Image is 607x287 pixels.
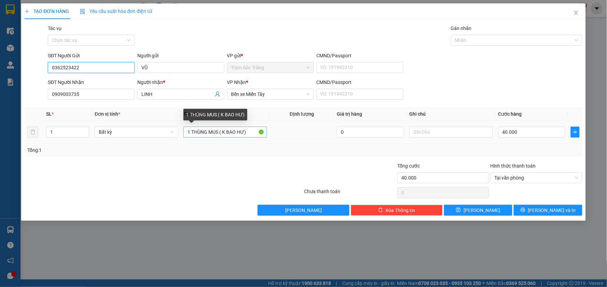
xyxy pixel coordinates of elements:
[227,52,314,59] div: VP gửi
[48,26,61,31] label: Tác vụ
[317,78,403,86] div: CMND/Passport
[444,205,513,216] button: save[PERSON_NAME]
[95,111,120,117] span: Đơn vị tính
[99,127,174,137] span: Bất kỳ
[48,78,135,86] div: SĐT Người Nhận
[80,9,152,14] span: Yêu cầu xuất hóa đơn điện tử
[65,24,120,31] strong: PHIẾU GỬI HÀNG
[574,10,579,15] span: close
[337,127,404,138] input: 0
[25,9,69,14] span: TẠO ĐƠN HÀNG
[397,163,420,169] span: Tổng cước
[290,111,314,117] span: Định lượng
[386,206,415,214] span: Xóa Thông tin
[137,78,224,86] div: Người nhận
[410,127,493,138] input: Ghi Chú
[317,52,403,59] div: CMND/Passport
[495,173,578,183] span: Tại văn phòng
[378,207,383,213] span: delete
[231,89,310,99] span: Bến xe Miền Tây
[25,9,29,14] span: plus
[137,52,224,59] div: Người gửi
[456,207,461,213] span: save
[80,9,85,14] img: icon
[215,91,220,97] span: user-add
[337,111,362,117] span: Giá trị hàng
[351,205,443,216] button: deleteXóa Thông tin
[7,42,74,67] span: Gửi:
[7,42,74,67] span: Trạm Sóc Trăng
[514,205,582,216] button: printer[PERSON_NAME] và In
[407,107,496,121] th: Ghi chú
[521,207,525,213] span: printer
[451,26,472,31] label: Gán nhãn
[57,6,128,14] strong: XE KHÁCH MỸ DUYÊN
[571,127,579,138] button: plus
[46,111,52,117] span: SL
[48,52,135,59] div: SĐT Người Gửi
[491,163,536,169] label: Hình thức thanh toán
[27,146,234,154] div: Tổng: 1
[498,111,522,117] span: Cước hàng
[227,80,246,85] span: VP Nhận
[183,127,267,138] input: VD: Bàn, Ghế
[303,188,397,200] div: Chưa thanh toán
[285,206,322,214] span: [PERSON_NAME]
[27,127,38,138] button: delete
[464,206,500,214] span: [PERSON_NAME]
[528,206,576,214] span: [PERSON_NAME] và In
[183,109,247,120] div: 1 THÙNG MUS ( K BAO HƯ)
[66,17,114,22] span: TP.HCM -SÓC TRĂNG
[231,62,310,73] span: Trạm Sóc Trăng
[567,3,586,23] button: Close
[571,129,579,135] span: plus
[258,205,349,216] button: [PERSON_NAME]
